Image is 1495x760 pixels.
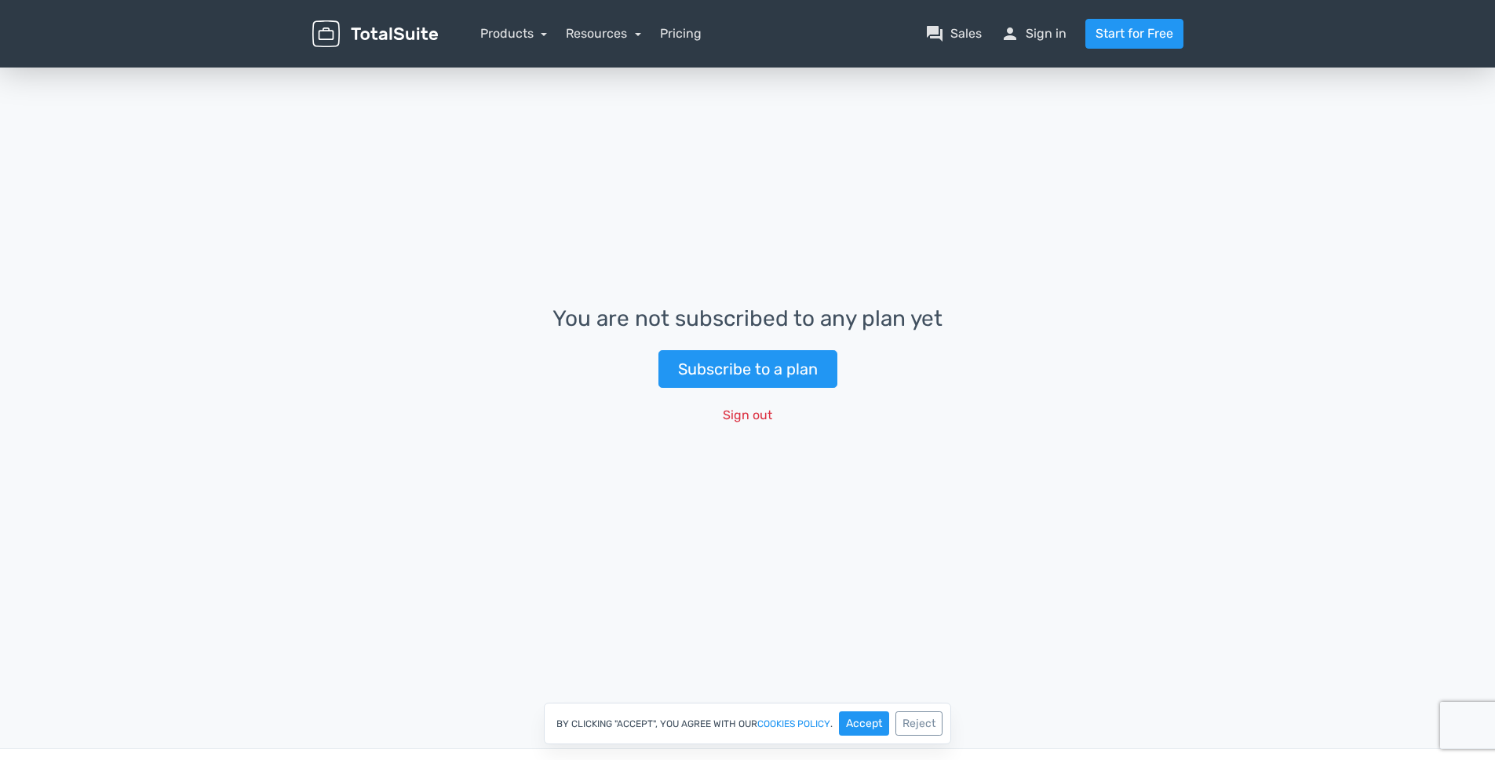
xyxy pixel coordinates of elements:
span: person [1001,24,1019,43]
a: Resources [566,26,641,41]
button: Accept [839,711,889,736]
button: Reject [895,711,943,736]
a: personSign in [1001,24,1067,43]
a: Pricing [660,24,702,43]
button: Sign out [713,400,782,430]
img: TotalSuite for WordPress [312,20,438,48]
span: question_answer [925,24,944,43]
a: Start for Free [1085,19,1183,49]
a: question_answerSales [925,24,982,43]
div: By clicking "Accept", you agree with our . [544,703,951,744]
a: Products [480,26,548,41]
h3: You are not subscribed to any plan yet [552,307,943,331]
a: cookies policy [757,719,830,729]
a: Subscribe to a plan [658,350,837,388]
